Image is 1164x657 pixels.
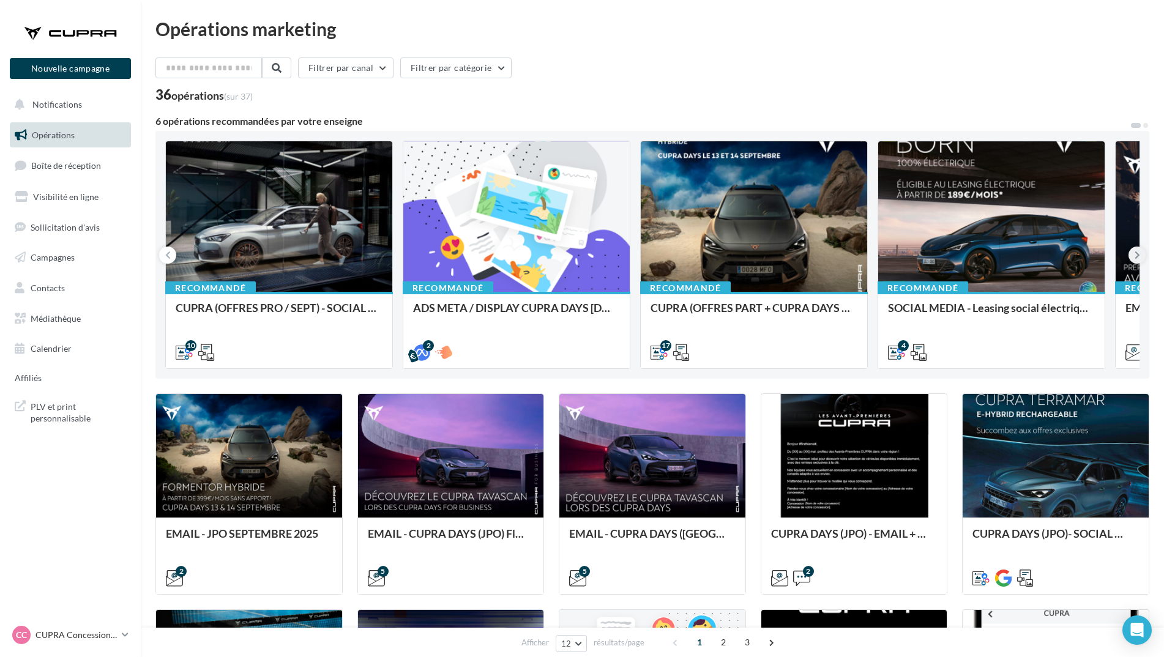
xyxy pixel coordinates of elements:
span: 3 [737,633,757,652]
div: Recommandé [878,281,968,295]
a: CC CUPRA Concessionnaires [10,623,131,647]
div: Open Intercom Messenger [1122,615,1152,645]
span: 2 [714,633,733,652]
div: 2 [176,566,187,577]
span: Boîte de réception [31,160,101,171]
a: PLV et print personnalisable [7,393,133,429]
div: Opérations marketing [155,20,1149,38]
div: Recommandé [403,281,493,295]
span: Campagnes [31,252,75,262]
div: CUPRA (OFFRES PRO / SEPT) - SOCIAL MEDIA [176,302,382,326]
span: PLV et print personnalisable [31,398,126,425]
button: Filtrer par catégorie [400,58,512,78]
div: CUPRA (OFFRES PART + CUPRA DAYS / SEPT) - SOCIAL MEDIA [651,302,857,326]
div: 36 [155,88,253,102]
span: CC [16,629,27,641]
span: Visibilité en ligne [33,191,99,202]
div: Recommandé [640,281,731,295]
div: CUPRA DAYS (JPO)- SOCIAL MEDIA [972,527,1139,552]
a: Visibilité en ligne [7,184,133,210]
div: 4 [898,340,909,351]
a: Opérations [7,122,133,148]
span: Affiliés [15,373,42,384]
div: CUPRA DAYS (JPO) - EMAIL + SMS [771,527,938,552]
a: Boîte de réception [7,152,133,179]
span: Calendrier [31,343,72,354]
div: SOCIAL MEDIA - Leasing social électrique - CUPRA Born [888,302,1095,326]
div: EMAIL - CUPRA DAYS (JPO) Fleet Générique [368,527,534,552]
div: 5 [378,566,389,577]
div: ADS META / DISPLAY CUPRA DAYS [DATE] [413,302,620,326]
button: Nouvelle campagne [10,58,131,79]
div: Recommandé [165,281,256,295]
span: résultats/page [594,637,644,648]
span: Opérations [32,130,75,140]
div: 2 [423,340,434,351]
a: Contacts [7,275,133,301]
a: Affiliés [7,366,133,388]
span: 12 [561,639,572,648]
div: 17 [660,340,671,351]
div: 2 [803,566,814,577]
a: Sollicitation d'avis [7,215,133,240]
p: CUPRA Concessionnaires [35,629,117,641]
button: Notifications [7,92,129,117]
button: 12 [556,635,587,652]
button: Filtrer par canal [298,58,394,78]
div: EMAIL - JPO SEPTEMBRE 2025 [166,527,332,552]
span: Médiathèque [31,313,81,324]
div: 6 opérations recommandées par votre enseigne [155,116,1130,126]
div: EMAIL - CUPRA DAYS ([GEOGRAPHIC_DATA]) Private Générique [569,527,736,552]
span: Sollicitation d'avis [31,221,100,232]
a: Médiathèque [7,306,133,332]
span: Notifications [32,99,82,109]
div: 10 [185,340,196,351]
div: 5 [579,566,590,577]
a: Calendrier [7,336,133,362]
div: opérations [171,90,253,101]
a: Campagnes [7,245,133,270]
span: (sur 37) [224,91,253,102]
span: 1 [690,633,709,652]
span: Contacts [31,283,65,293]
span: Afficher [521,637,549,648]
